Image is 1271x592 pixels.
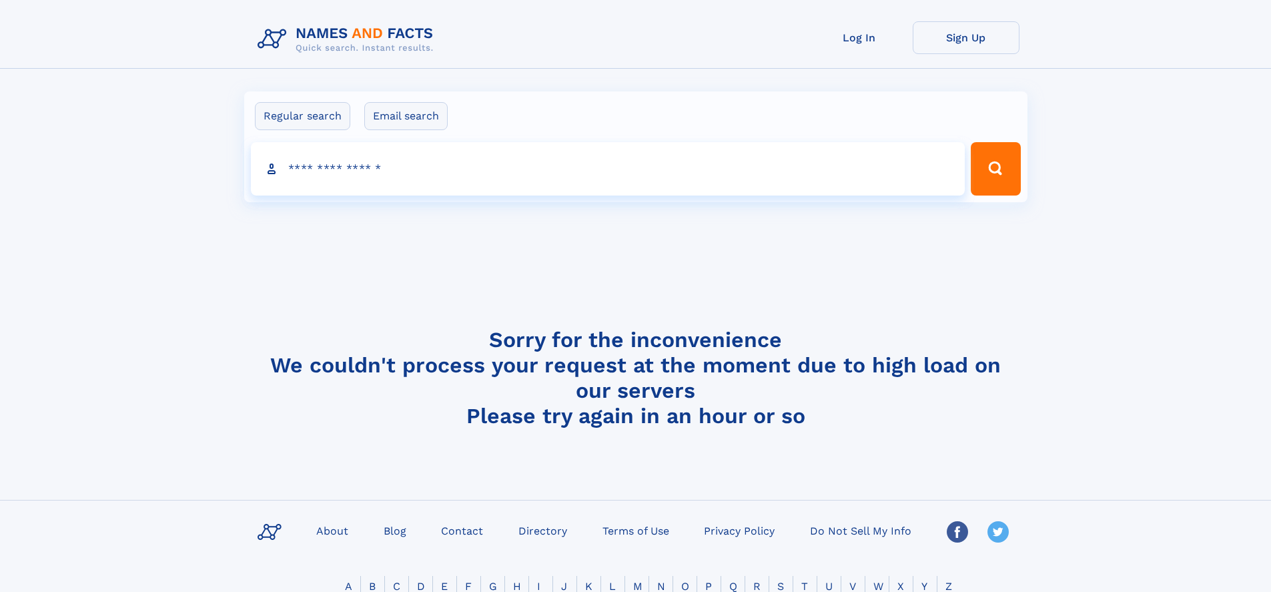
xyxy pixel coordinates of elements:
label: Email search [364,102,448,130]
img: Twitter [987,521,1009,543]
a: Log In [806,21,913,54]
img: Logo Names and Facts [252,21,444,57]
label: Regular search [255,102,350,130]
img: Facebook [947,521,968,543]
input: search input [251,142,965,196]
a: Blog [378,521,412,540]
h4: Sorry for the inconvenience We couldn't process your request at the moment due to high load on ou... [252,327,1019,428]
a: Privacy Policy [699,521,780,540]
a: About [311,521,354,540]
a: Directory [513,521,572,540]
a: Terms of Use [597,521,675,540]
a: Sign Up [913,21,1019,54]
button: Search Button [971,142,1020,196]
a: Do Not Sell My Info [805,521,917,540]
a: Contact [436,521,488,540]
